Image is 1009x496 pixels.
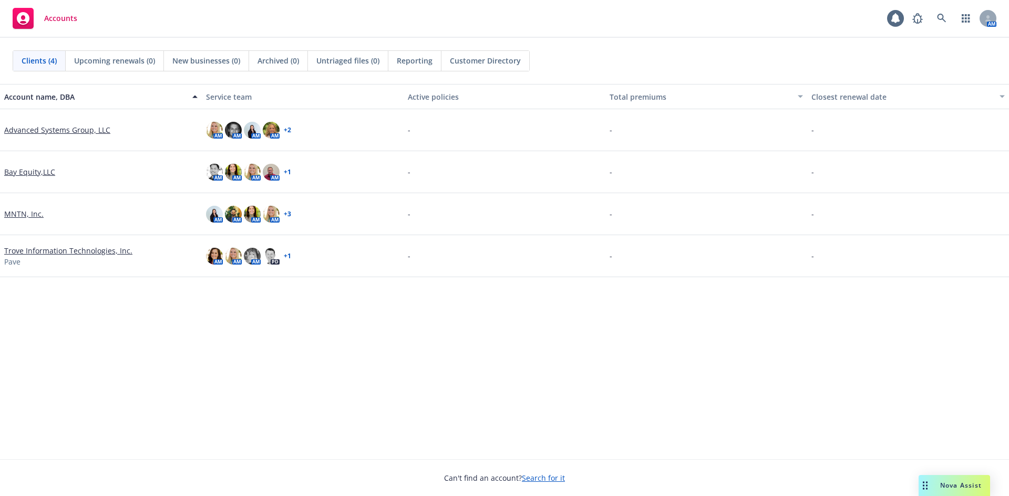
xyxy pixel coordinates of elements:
span: - [811,250,814,261]
div: Service team [206,91,399,102]
a: Bay Equity,LLC [4,166,55,177]
img: photo [225,248,242,265]
a: + 1 [284,253,291,259]
span: Customer Directory [450,55,521,66]
img: photo [225,164,242,181]
span: - [408,124,410,135]
img: photo [244,164,261,181]
img: photo [263,206,280,223]
span: Upcoming renewals (0) [74,55,155,66]
span: Clients (4) [22,55,57,66]
img: photo [263,248,280,265]
span: Untriaged files (0) [316,55,379,66]
span: - [408,166,410,177]
a: Search [931,8,952,29]
img: photo [206,248,223,265]
span: - [610,166,612,177]
img: photo [225,206,242,223]
span: - [811,166,814,177]
img: photo [244,122,261,139]
a: + 2 [284,127,291,133]
a: + 1 [284,169,291,175]
span: - [610,208,612,219]
span: Reporting [397,55,433,66]
div: Account name, DBA [4,91,186,102]
a: Search for it [522,473,565,483]
button: Closest renewal date [807,84,1009,109]
img: photo [206,164,223,181]
span: - [811,208,814,219]
a: Switch app [955,8,976,29]
a: Advanced Systems Group, LLC [4,124,110,135]
span: - [610,250,612,261]
img: photo [206,206,223,223]
button: Active policies [404,84,605,109]
span: Archived (0) [258,55,299,66]
span: Can't find an account? [444,472,565,483]
a: Accounts [8,4,81,33]
a: Report a Bug [907,8,928,29]
div: Total premiums [610,91,791,102]
span: - [408,208,410,219]
span: - [811,124,814,135]
span: New businesses (0) [172,55,240,66]
button: Service team [202,84,404,109]
img: photo [263,122,280,139]
img: photo [244,248,261,265]
div: Drag to move [919,475,932,496]
img: photo [244,206,261,223]
button: Total premiums [605,84,807,109]
a: + 3 [284,211,291,217]
span: Pave [4,256,20,267]
img: photo [206,122,223,139]
span: - [408,250,410,261]
img: photo [263,164,280,181]
img: photo [225,122,242,139]
button: Nova Assist [919,475,990,496]
a: Trove Information Technologies, Inc. [4,245,132,256]
span: - [610,124,612,135]
div: Closest renewal date [811,91,993,102]
span: Accounts [44,14,77,23]
a: MNTN, Inc. [4,208,44,219]
div: Active policies [408,91,601,102]
span: Nova Assist [940,481,982,490]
